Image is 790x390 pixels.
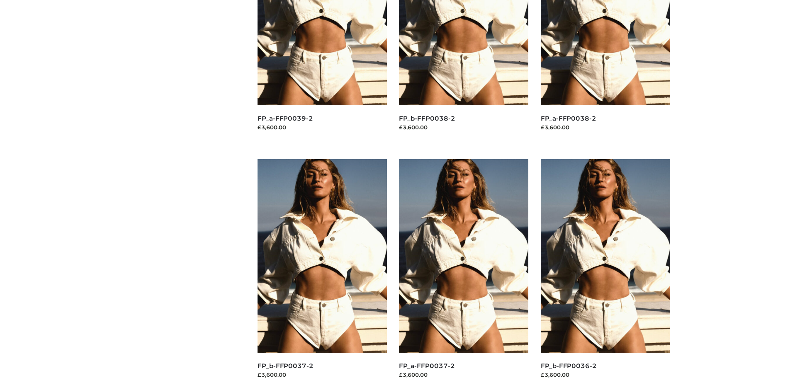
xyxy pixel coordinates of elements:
div: £3,600.00 [258,371,387,379]
a: FP_b-FFP0036-2 [541,362,597,370]
a: FP_b-FFP0037-2 [258,362,314,370]
a: FP_b-FFP0038-2 [399,114,455,122]
div: £3,600.00 [399,371,528,379]
div: £3,600.00 [258,123,387,131]
div: £3,600.00 [399,123,528,131]
a: FP_a-FFP0038-2 [541,114,596,122]
a: FP_a-FFP0039-2 [258,114,313,122]
div: £3,600.00 [541,123,670,131]
div: £3,600.00 [541,371,670,379]
a: FP_a-FFP0037-2 [399,362,455,370]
